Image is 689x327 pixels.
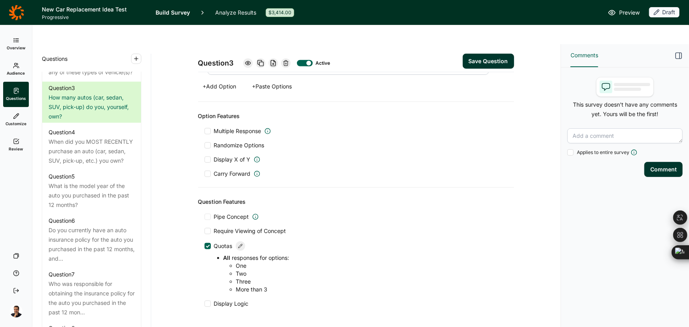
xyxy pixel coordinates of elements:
a: Question3How many autos (car, sedan, SUV, pick-up) do you, yourself, own? [42,82,141,123]
li: More than 3 [236,286,508,293]
span: Customize [6,121,26,126]
span: Overview [7,45,25,51]
span: Preview [619,8,640,17]
span: Audience [7,70,25,76]
a: Audience [3,56,29,82]
a: Question5What is the model year of the auto you purchased in the past 12 months? [42,170,141,211]
h1: New Car Replacement Idea Test [42,5,146,14]
div: Delete [281,58,291,68]
span: Progressive [42,14,146,21]
span: Display X of Y [214,156,251,163]
div: Question 6 [49,216,75,226]
span: Questions [42,54,68,64]
a: Customize [3,107,29,132]
div: Question 4 [49,128,75,137]
a: Question4When did you MOST RECENTLY purchase an auto (car, sedan, SUV, pick-up, etc.) you own? [42,126,141,167]
a: Questions [3,82,29,107]
div: Do you currently have an auto insurance policy for the auto you purchased in the past 12 months, ... [49,226,135,263]
div: Question Features [198,197,514,207]
li: Two [236,270,508,278]
a: Preview [608,8,640,17]
button: +Add Option [198,81,241,92]
a: Question7Who was responsible for obtaining the insurance policy for the auto you purchased in the... [42,268,141,319]
div: Draft [649,7,680,17]
span: Multiple Response [214,127,261,135]
div: How many autos (car, sedan, SUV, pick-up) do you, yourself, own? [49,93,135,121]
div: Option Features [198,111,514,121]
div: Edit [236,241,245,251]
div: Question 3 [49,83,75,93]
span: Review [9,146,23,152]
li: One [236,262,508,270]
button: Comments [571,44,598,67]
strong: All [223,254,231,261]
a: Overview [3,31,29,56]
li: responses for options : [223,254,508,293]
span: Require Viewing of Concept [211,227,286,235]
div: Active [316,60,329,66]
span: Comments [571,51,598,60]
span: Pipe Concept [214,213,249,221]
button: Comment [644,162,683,177]
span: Question 3 [198,58,234,69]
div: When did you MOST RECENTLY purchase an auto (car, sedan, SUV, pick-up, etc.) you own? [49,137,135,165]
img: amg06m4ozjtcyqqhuw5b.png [10,305,23,318]
button: +Paste Options [248,81,297,92]
li: Three [236,278,508,286]
span: Quotas [214,242,233,250]
span: Applies to entire survey [577,149,629,156]
p: This survey doesn't have any comments yet. Yours will be the first! [567,100,683,119]
div: $3,414.00 [266,8,294,17]
a: Question6Do you currently have an auto insurance policy for the auto you purchased in the past 12... [42,214,141,265]
a: Review [3,132,29,158]
button: Draft [649,7,680,18]
div: Question 7 [49,270,75,279]
span: Carry Forward [214,170,251,178]
div: Who was responsible for obtaining the insurance policy for the auto you purchased in the past 12 ... [49,279,135,317]
span: Questions [6,96,26,101]
div: What is the model year of the auto you purchased in the past 12 months? [49,181,135,210]
span: Display Logic [214,300,249,308]
div: Question 5 [49,172,75,181]
span: Randomize Options [211,141,265,149]
button: Save Question [463,54,514,69]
